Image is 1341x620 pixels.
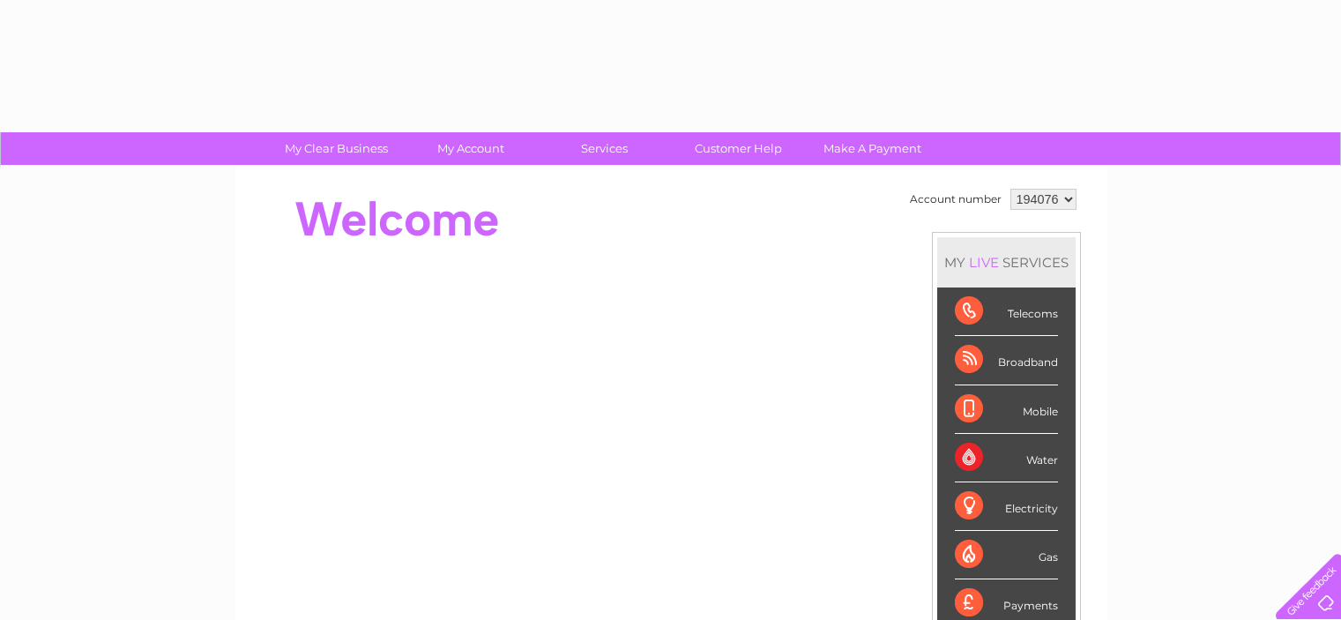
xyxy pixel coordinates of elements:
[955,385,1058,434] div: Mobile
[955,288,1058,336] div: Telecoms
[955,531,1058,579] div: Gas
[955,482,1058,531] div: Electricity
[905,184,1006,214] td: Account number
[398,132,543,165] a: My Account
[937,237,1076,288] div: MY SERVICES
[965,254,1002,271] div: LIVE
[532,132,677,165] a: Services
[955,336,1058,385] div: Broadband
[264,132,409,165] a: My Clear Business
[955,434,1058,482] div: Water
[800,132,945,165] a: Make A Payment
[666,132,811,165] a: Customer Help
